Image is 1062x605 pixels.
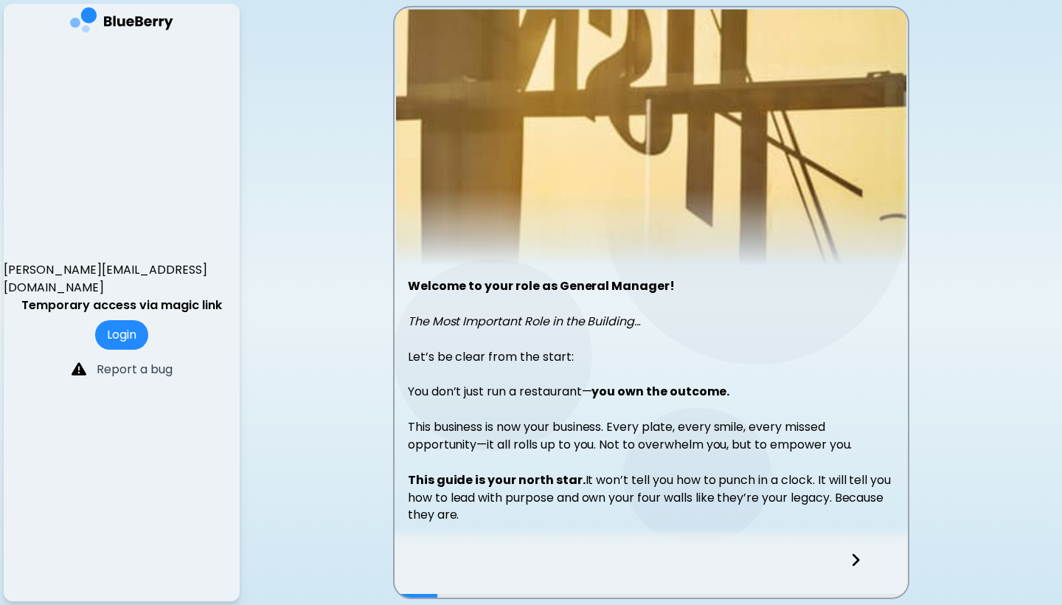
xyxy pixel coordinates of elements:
strong: you own the outcome. [591,384,729,401]
a: Login [95,326,148,343]
div: Let’s be clear from the start: [407,331,894,366]
img: video thumbnail [395,10,906,266]
button: Login [95,320,148,350]
img: file icon [72,362,86,376]
img: company logo [70,7,173,38]
div: It won’t tell you how to punch in a clock. It will tell you how to lead with purpose and own your... [407,454,894,524]
p: Report a bug [97,361,173,378]
div: This business is now your business. Every plate, every smile, every missed opportunity—it all rol... [407,401,894,454]
div: You don’t just run a restaurant— [407,366,894,401]
strong: This guide is your north star. [407,471,585,488]
p: [PERSON_NAME][EMAIL_ADDRESS][DOMAIN_NAME] [4,261,240,297]
strong: Welcome to your role as General Manager! [407,277,674,294]
div: . [407,295,894,331]
p: Temporary access via magic link [21,297,222,314]
em: The Most Important Role in the Building.. [407,313,638,330]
